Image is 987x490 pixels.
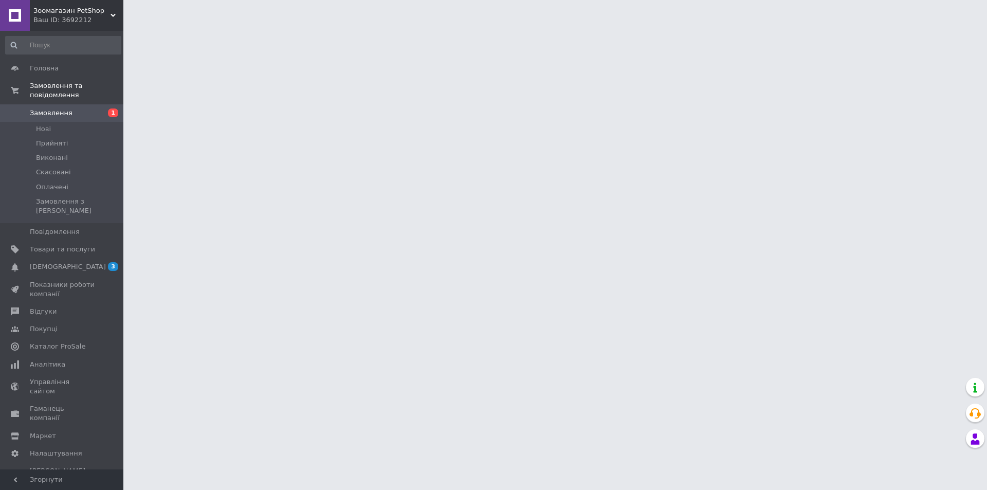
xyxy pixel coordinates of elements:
span: Каталог ProSale [30,342,85,351]
input: Пошук [5,36,121,55]
span: Товари та послуги [30,245,95,254]
div: Ваш ID: 3692212 [33,15,123,25]
span: Повідомлення [30,227,80,237]
span: Гаманець компанії [30,404,95,423]
span: Покупці [30,324,58,334]
span: Виконані [36,153,68,162]
span: Скасовані [36,168,71,177]
span: Замовлення з [PERSON_NAME] [36,197,120,215]
span: Відгуки [30,307,57,316]
span: 1 [108,108,118,117]
span: [DEMOGRAPHIC_DATA] [30,262,106,271]
span: Управління сайтом [30,377,95,396]
span: 3 [108,262,118,271]
span: Головна [30,64,59,73]
span: Нові [36,124,51,134]
span: Оплачені [36,183,68,192]
span: Аналітика [30,360,65,369]
span: Зоомагазин PetShop [33,6,111,15]
span: Показники роботи компанії [30,280,95,299]
span: Маркет [30,431,56,441]
span: Замовлення та повідомлення [30,81,123,100]
span: Прийняті [36,139,68,148]
span: Замовлення [30,108,72,118]
span: Налаштування [30,449,82,458]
